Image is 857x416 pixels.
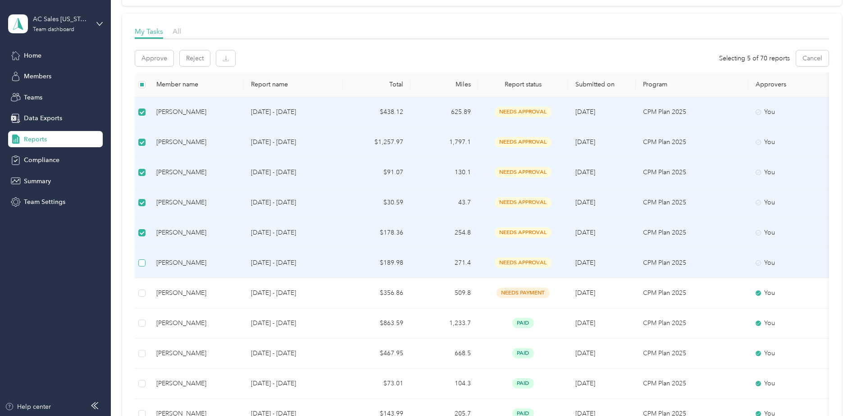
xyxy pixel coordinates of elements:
p: CPM Plan 2025 [643,137,741,147]
th: Member name [149,72,244,97]
div: You [756,288,831,298]
p: [DATE] - [DATE] [251,379,336,389]
span: My Tasks [135,27,163,36]
td: $189.98 [343,248,410,278]
button: Cancel [796,50,829,66]
td: CPM Plan 2025 [636,369,748,399]
td: 1,797.1 [410,127,478,158]
div: Miles [418,81,471,88]
td: 509.8 [410,278,478,308]
td: 668.5 [410,339,478,369]
div: Member name [156,81,237,88]
div: [PERSON_NAME] [156,318,237,328]
span: paid [512,348,534,358]
p: [DATE] - [DATE] [251,228,336,238]
div: You [756,228,831,238]
span: [DATE] [575,229,595,236]
p: CPM Plan 2025 [643,107,741,117]
span: Selecting 5 of 70 reports [719,54,790,63]
p: CPM Plan 2025 [643,288,741,298]
div: You [756,137,831,147]
span: Teams [24,93,42,102]
td: CPM Plan 2025 [636,127,748,158]
td: $73.01 [343,369,410,399]
p: CPM Plan 2025 [643,167,741,177]
td: 43.7 [410,188,478,218]
p: CPM Plan 2025 [643,379,741,389]
div: [PERSON_NAME] [156,167,237,177]
td: CPM Plan 2025 [636,218,748,248]
div: Total [350,81,403,88]
td: $438.12 [343,97,410,127]
div: [PERSON_NAME] [156,137,237,147]
span: needs approval [495,137,552,147]
span: Team Settings [24,197,65,207]
div: [PERSON_NAME] [156,348,237,358]
div: You [756,198,831,208]
td: $1,257.97 [343,127,410,158]
td: $178.36 [343,218,410,248]
button: Reject [180,50,210,66]
div: [PERSON_NAME] [156,379,237,389]
span: Compliance [24,155,59,165]
div: AC Sales [US_STATE] 01 US01-AC-D50011-CC11600 ([PERSON_NAME]) [33,14,89,24]
span: [DATE] [575,349,595,357]
p: [DATE] - [DATE] [251,348,336,358]
span: Reports [24,135,47,144]
span: Data Exports [24,113,62,123]
span: needs approval [495,197,552,208]
span: Members [24,72,51,81]
iframe: Everlance-gr Chat Button Frame [807,366,857,416]
span: All [173,27,181,36]
span: [DATE] [575,289,595,297]
td: CPM Plan 2025 [636,158,748,188]
p: CPM Plan 2025 [643,348,741,358]
td: $467.95 [343,339,410,369]
button: Help center [5,402,51,411]
p: [DATE] - [DATE] [251,137,336,147]
td: 271.4 [410,248,478,278]
span: [DATE] [575,168,595,176]
td: $863.59 [343,308,410,339]
span: needs approval [495,258,552,268]
div: You [756,348,831,358]
td: CPM Plan 2025 [636,339,748,369]
div: [PERSON_NAME] [156,107,237,117]
div: [PERSON_NAME] [156,258,237,268]
td: 1,233.7 [410,308,478,339]
p: [DATE] - [DATE] [251,318,336,328]
td: $91.07 [343,158,410,188]
span: [DATE] [575,259,595,267]
div: [PERSON_NAME] [156,198,237,208]
p: [DATE] - [DATE] [251,288,336,298]
span: [DATE] [575,108,595,116]
td: CPM Plan 2025 [636,278,748,308]
td: 104.3 [410,369,478,399]
div: [PERSON_NAME] [156,288,237,298]
span: needs payment [497,288,550,298]
button: Approve [135,50,173,66]
span: [DATE] [575,138,595,146]
div: [PERSON_NAME] [156,228,237,238]
span: Report status [485,81,561,88]
td: $356.86 [343,278,410,308]
p: CPM Plan 2025 [643,198,741,208]
div: You [756,107,831,117]
td: CPM Plan 2025 [636,97,748,127]
span: needs approval [495,227,552,238]
th: Submitted on [568,72,636,97]
p: [DATE] - [DATE] [251,107,336,117]
p: CPM Plan 2025 [643,228,741,238]
span: [DATE] [575,380,595,387]
span: paid [512,318,534,328]
p: [DATE] - [DATE] [251,198,336,208]
td: CPM Plan 2025 [636,308,748,339]
div: You [756,379,831,389]
td: 254.8 [410,218,478,248]
span: needs approval [495,167,552,177]
span: needs approval [495,107,552,117]
td: 625.89 [410,97,478,127]
td: CPM Plan 2025 [636,248,748,278]
span: paid [512,378,534,389]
